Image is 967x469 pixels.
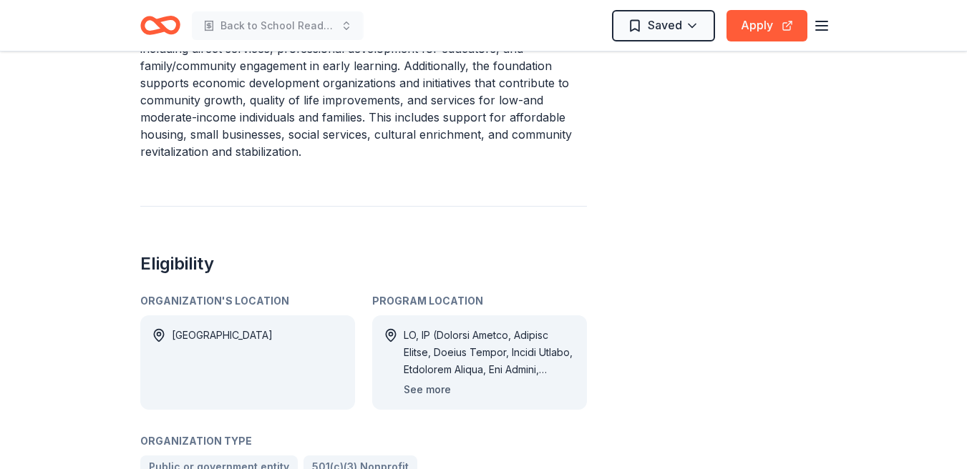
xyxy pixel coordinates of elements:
div: LO, IP (Dolorsi Ametco, Adipisc Elitse, Doeius Tempor, Incidi Utlabo, Etdolorem Aliqua, Eni Admin... [404,327,575,378]
a: Home [140,9,180,42]
button: Saved [612,10,715,41]
button: See more [404,381,451,398]
button: Back to School Readiness Boot Camp [192,11,364,40]
div: Organization Type [140,433,587,450]
button: Apply [727,10,807,41]
div: Program Location [372,292,587,310]
span: Saved [648,16,682,34]
div: [GEOGRAPHIC_DATA] [172,327,273,398]
div: Organization's Location [140,292,355,310]
h2: Eligibility [140,252,587,275]
span: Back to School Readiness Boot Camp [220,17,335,34]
